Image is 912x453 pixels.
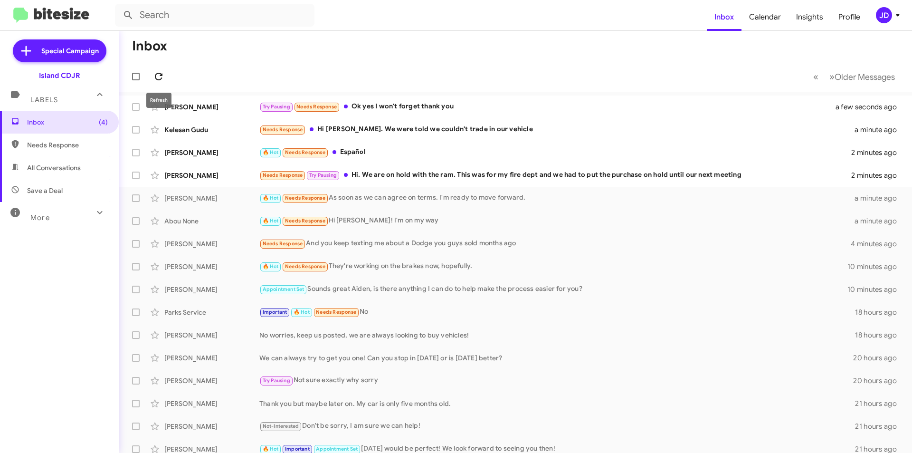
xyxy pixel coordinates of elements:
div: Sounds great Aiden, is there anything I can do to help make the process easier for you? [259,284,847,295]
div: Español [259,147,851,158]
span: Not-Interested [263,423,299,429]
div: 20 hours ago [853,376,904,386]
button: JD [868,7,902,23]
div: No worries, keep us posted, we are always looking to buy vehicles! [259,330,855,340]
span: Needs Response [285,263,325,270]
a: Profile [831,3,868,31]
div: a minute ago [855,125,904,135]
div: [PERSON_NAME] [164,285,259,294]
span: Important [285,446,310,452]
span: Appointment Set [263,286,304,292]
a: Special Campaign [13,39,106,62]
div: [PERSON_NAME] [164,330,259,340]
div: Abou None [164,216,259,226]
div: [PERSON_NAME] [164,399,259,408]
div: Parks Service [164,308,259,317]
div: 20 hours ago [853,353,904,363]
div: [PERSON_NAME] [164,353,259,363]
div: Kelesan Gudu [164,125,259,135]
span: « [813,71,818,83]
div: 2 minutes ago [851,148,904,157]
span: 🔥 Hot [263,218,279,224]
h1: Inbox [132,39,167,54]
span: Appointment Set [316,446,358,452]
span: Special Campaign [41,46,99,56]
div: Thank you but maybe later on. My car is only five months old. [259,399,855,408]
span: Needs Response [263,241,303,247]
div: No [259,307,855,318]
div: Don't be sorry, I am sure we can help! [259,421,855,432]
div: 18 hours ago [855,330,904,340]
span: Needs Response [285,218,325,224]
div: 10 minutes ago [847,285,904,294]
div: They're working on the brakes now, hopefully. [259,261,847,272]
span: Needs Response [316,309,356,315]
div: [PERSON_NAME] [164,239,259,249]
div: [PERSON_NAME] [164,148,259,157]
span: Older Messages [835,72,895,82]
span: 🔥 Hot [294,309,310,315]
div: [PERSON_NAME] [164,376,259,386]
span: Inbox [27,117,108,127]
div: Not sure exactly why sorry [259,375,853,386]
span: Try Pausing [263,377,290,384]
div: 18 hours ago [855,308,904,317]
div: [PERSON_NAME] [164,262,259,271]
div: As soon as we can agree on terms. I'm ready to move forward. [259,193,855,203]
span: Save a Deal [27,186,63,195]
button: Previous [807,67,824,87]
div: 2 minutes ago [851,171,904,180]
div: [PERSON_NAME] [164,102,259,112]
span: Needs Response [285,195,325,201]
span: Try Pausing [309,172,337,178]
div: 10 minutes ago [847,262,904,271]
div: [PERSON_NAME] [164,171,259,180]
span: Important [263,309,287,315]
div: Hi [PERSON_NAME]! I'm on my way [259,215,855,226]
div: Refresh [146,93,171,108]
span: Needs Response [27,140,108,150]
div: 4 minutes ago [851,239,904,249]
span: 🔥 Hot [263,149,279,155]
div: Hi. We are on hold with the ram. This was for my fire dept and we had to put the purchase on hold... [259,170,851,181]
div: [PERSON_NAME] [164,193,259,203]
div: 21 hours ago [855,422,904,431]
span: More [30,213,50,222]
span: (4) [99,117,108,127]
a: Inbox [707,3,741,31]
span: » [829,71,835,83]
input: Search [115,4,314,27]
span: Labels [30,96,58,104]
div: Hi [PERSON_NAME]. We were told we couldn't trade in our vehicle [259,124,855,135]
span: Try Pausing [263,104,290,110]
div: And you keep texting me about a Dodge you guys sold months ago [259,238,851,249]
span: Needs Response [285,149,325,155]
div: a minute ago [855,193,904,203]
button: Next [824,67,901,87]
div: We can always try to get you one! Can you stop in [DATE] or is [DATE] better? [259,353,853,363]
span: 🔥 Hot [263,195,279,201]
div: [PERSON_NAME] [164,422,259,431]
span: 🔥 Hot [263,446,279,452]
div: a few seconds ago [847,102,904,112]
div: JD [876,7,892,23]
span: Needs Response [263,126,303,133]
span: 🔥 Hot [263,263,279,270]
span: All Conversations [27,163,81,173]
a: Calendar [741,3,788,31]
div: 21 hours ago [855,399,904,408]
span: Needs Response [296,104,337,110]
div: a minute ago [855,216,904,226]
a: Insights [788,3,831,31]
div: Island CDJR [39,71,80,80]
div: Ok yes I won't forget thank you [259,101,847,112]
span: Needs Response [263,172,303,178]
nav: Page navigation example [808,67,901,87]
